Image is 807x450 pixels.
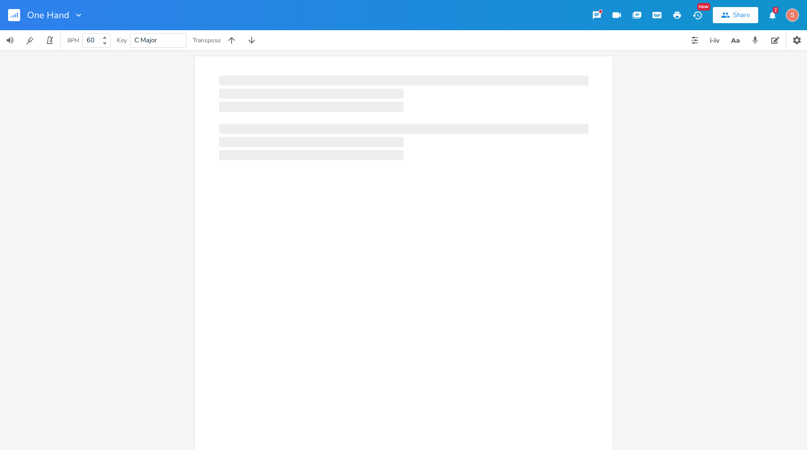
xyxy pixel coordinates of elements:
span: C Major [134,36,157,45]
button: S [786,4,799,27]
div: Share [733,11,750,20]
div: Transpose [193,37,221,43]
div: swvet34 [786,9,799,22]
button: New [687,6,707,24]
div: BPM [67,38,79,43]
div: New [697,3,710,11]
button: 2 [762,6,782,24]
div: 2 [773,7,778,13]
span: One Hand [27,11,69,20]
button: Share [713,7,758,23]
div: Key [117,37,127,43]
